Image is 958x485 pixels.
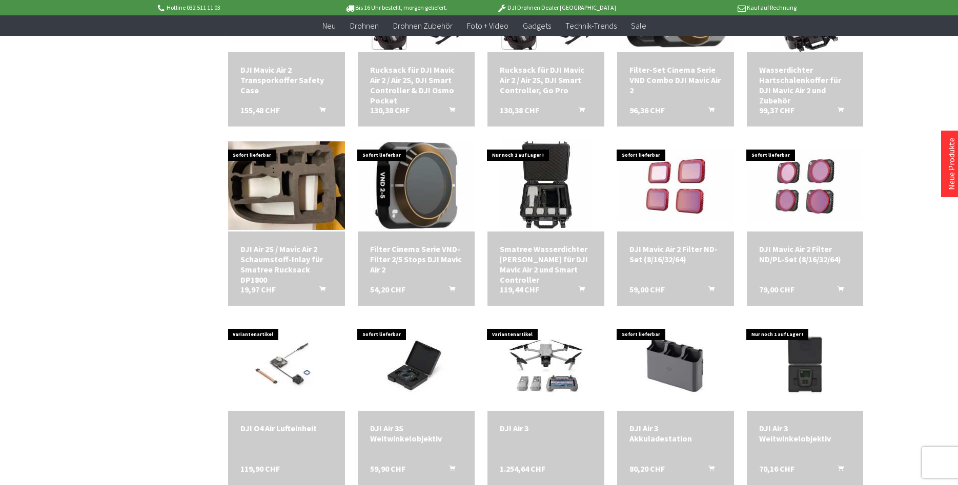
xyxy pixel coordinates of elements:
div: DJI Air 3 Weitwinkelobjektiv [759,423,851,444]
span: 96,36 CHF [629,105,665,115]
span: 130,38 CHF [370,105,410,115]
img: DJI Air 3 [500,319,592,411]
span: 79,00 CHF [759,284,794,294]
span: 1.254,64 CHF [500,463,545,474]
button: In den Warenkorb [696,284,721,298]
button: In den Warenkorb [437,463,461,477]
a: Smatree Wasserdichter [PERSON_NAME] für DJI Mavic Air 2 und Smart Controller 119,44 CHF In den Wa... [500,244,592,285]
button: In den Warenkorb [696,105,721,118]
span: Foto + Video [467,20,508,31]
a: DJI Mavic Air 2 Filter ND-Set (8/16/32/64) 59,00 CHF In den Warenkorb [629,244,722,264]
button: In den Warenkorb [825,105,850,118]
p: Hotline 032 511 11 03 [156,2,316,14]
p: DJI Drohnen Dealer [GEOGRAPHIC_DATA] [476,2,636,14]
a: Foto + Video [460,15,516,36]
a: Sale [624,15,654,36]
a: Drohnen [343,15,386,36]
a: Rucksack für DJI Mavic Air 2 / Air 2S, DJI Smart Controller, Go Pro 130,38 CHF In den Warenkorb [500,65,592,95]
span: 155,48 CHF [240,105,280,115]
div: Filter Cinema Serie VND-Filter 2/5 Stops DJI Mavic Air 2 [370,244,462,275]
span: Drohnen Zubehör [393,20,453,31]
span: Technik-Trends [565,20,617,31]
a: Wasserdichter Hartschalenkoffer für DJI Mavic Air 2 und Zubehör 99,37 CHF In den Warenkorb [759,65,851,106]
div: Smatree Wasserdichter [PERSON_NAME] für DJI Mavic Air 2 und Smart Controller [500,244,592,285]
p: Kauf auf Rechnung [637,2,797,14]
span: 59,00 CHF [629,284,665,294]
div: DJI Air 3S Weitwinkelobjektiv [370,423,462,444]
button: In den Warenkorb [307,284,332,298]
img: Filter Cinema Serie VND-Filter 2/5 Stops DJI Mavic Air 2 [358,142,475,229]
img: DJI O4 Air Lufteinheit [228,321,345,409]
div: DJI Air 3 [500,423,592,433]
span: Gadgets [523,20,551,31]
a: Filter Cinema Serie VND-Filter 2/5 Stops DJI Mavic Air 2 54,20 CHF In den Warenkorb [370,244,462,275]
a: Gadgets [516,15,558,36]
a: DJI Mavic Air 2 Transporkoffer Safety Case 155,48 CHF In den Warenkorb [240,65,333,95]
div: DJI O4 Air Lufteinheit [240,423,333,433]
span: Sale [631,20,646,31]
img: DJI Air 3 Weitwinkelobjektiv [747,326,864,404]
span: 59,90 CHF [370,463,405,474]
div: DJI Mavic Air 2 Filter ND-Set (8/16/32/64) [629,244,722,264]
span: 99,37 CHF [759,105,794,115]
span: 80,20 CHF [629,463,665,474]
img: DJI Air 2S / Mavic Air 2 Schaumstoff-Inlay für Smatree Rucksack DP1800 [228,141,345,230]
a: DJI O4 Air Lufteinheit 119,90 CHF [240,423,333,433]
div: Filter-Set Cinema Serie VND Combo DJI Mavic Air 2 [629,65,722,95]
div: DJI Mavic Air 2 Transporkoffer Safety Case [240,65,333,95]
span: 54,20 CHF [370,284,405,294]
a: DJI Air 3S Weitwinkelobjektiv 59,90 CHF In den Warenkorb [370,423,462,444]
img: DJI Mavic Air 2 Filter ND/PL-Set (8/16/32/64) [747,149,864,222]
span: Drohnen [350,20,379,31]
div: DJI Mavic Air 2 Filter ND/PL-Set (8/16/32/64) [759,244,851,264]
div: Rucksack für DJI Mavic Air 2 / Air 2S, DJI Smart Controller & DJI Osmo Pocket [370,65,462,106]
a: DJI Air 2S / Mavic Air 2 Schaumstoff-Inlay für Smatree Rucksack DP1800 19,97 CHF In den Warenkorb [240,244,333,285]
span: 119,90 CHF [240,463,280,474]
span: Neu [322,20,336,31]
button: In den Warenkorb [566,284,591,298]
a: DJI Mavic Air 2 Filter ND/PL-Set (8/16/32/64) 79,00 CHF In den Warenkorb [759,244,851,264]
button: In den Warenkorb [566,105,591,118]
button: In den Warenkorb [437,105,461,118]
span: 70,16 CHF [759,463,794,474]
div: DJI Air 3 Akkuladestation [629,423,722,444]
a: Neue Produkte [946,138,956,190]
img: DJI Air 3 Akkuladestation [617,326,734,404]
button: In den Warenkorb [825,284,850,298]
button: In den Warenkorb [696,463,721,477]
img: DJI Air 3S Weitwinkelobjektiv [361,319,471,411]
img: Smatree Wasserdichter Hartschalenkoffer für DJI Mavic Air 2 und Smart Controller [500,139,592,231]
div: Wasserdichter Hartschalenkoffer für DJI Mavic Air 2 und Zubehör [759,65,851,106]
div: DJI Air 2S / Mavic Air 2 Schaumstoff-Inlay für Smatree Rucksack DP1800 [240,244,333,285]
span: 130,38 CHF [500,105,539,115]
div: Rucksack für DJI Mavic Air 2 / Air 2S, DJI Smart Controller, Go Pro [500,65,592,95]
a: Technik-Trends [558,15,624,36]
a: DJI Air 3 Weitwinkelobjektiv 70,16 CHF In den Warenkorb [759,423,851,444]
span: 19,97 CHF [240,284,276,294]
a: Neu [315,15,343,36]
button: In den Warenkorb [825,463,850,477]
a: Filter-Set Cinema Serie VND Combo DJI Mavic Air 2 96,36 CHF In den Warenkorb [629,65,722,95]
button: In den Warenkorb [307,105,332,118]
button: In den Warenkorb [437,284,461,298]
p: Bis 16 Uhr bestellt, morgen geliefert. [316,2,476,14]
a: Rucksack für DJI Mavic Air 2 / Air 2S, DJI Smart Controller & DJI Osmo Pocket 130,38 CHF In den W... [370,65,462,106]
span: 119,44 CHF [500,284,539,294]
a: DJI Air 3 Akkuladestation 80,20 CHF In den Warenkorb [629,423,722,444]
a: Drohnen Zubehör [386,15,460,36]
img: DJI Mavic Air 2 Filter ND-Set (8/16/32/64) [617,149,734,222]
a: DJI Air 3 1.254,64 CHF [500,423,592,433]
